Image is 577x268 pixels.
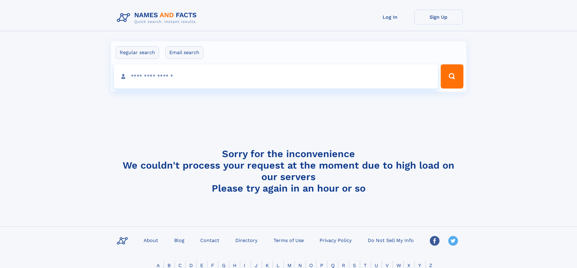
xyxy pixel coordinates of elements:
label: Email search [165,46,203,59]
a: About [141,236,161,244]
button: Search Button [441,64,463,89]
a: Do Not Sell My Info [365,236,416,244]
a: Terms of Use [271,236,306,244]
a: Sign Up [414,10,463,24]
label: Regular search [116,46,159,59]
input: search input [114,64,438,89]
img: Twitter [448,236,458,246]
a: Privacy Policy [317,236,354,244]
h4: Sorry for the inconvenience We couldn't process your request at the moment due to high load on ou... [114,148,463,194]
a: Log In [366,10,414,24]
a: Blog [172,236,187,244]
a: Directory [233,236,260,244]
a: Contact [198,236,222,244]
img: Facebook [430,236,439,246]
img: Logo Names and Facts [114,10,202,26]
